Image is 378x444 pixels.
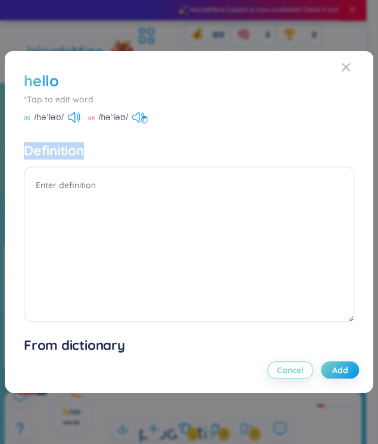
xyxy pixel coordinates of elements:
span: Add [332,364,348,377]
h1: From dictionary [24,337,354,354]
span: Cancel [277,364,304,377]
div: *Tap to edit word [24,93,354,106]
h4: Definition [24,142,354,160]
span: UK [88,114,95,122]
span: /həˈləʊ/ [98,111,128,124]
span: US [24,114,30,122]
span: /həˈləʊ/ [34,111,64,124]
button: Close [341,51,373,83]
div: hello [24,70,59,91]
